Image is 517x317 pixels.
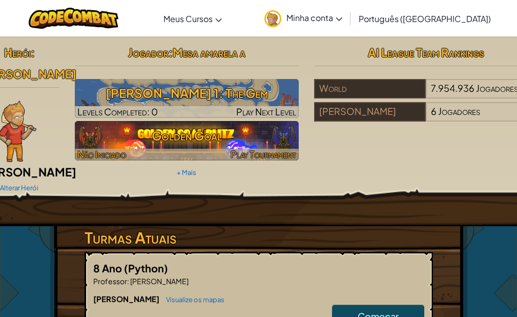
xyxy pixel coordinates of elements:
[314,79,426,98] div: World
[93,294,161,304] span: [PERSON_NAME]
[75,79,299,118] img: JR Nível 1: The Gem
[259,2,347,34] a: Minha conta
[359,13,491,24] span: Português ([GEOGRAPHIC_DATA])
[77,106,158,117] span: Levels Completed: 0
[128,45,169,60] span: Jogador
[158,5,227,32] a: Meus Cursos
[163,13,213,24] span: Meus Cursos
[127,276,129,286] span: :
[264,10,281,27] img: avatar
[368,45,484,60] span: AI League Team Rankings
[77,148,126,160] span: Não Iniciado
[431,105,437,117] span: 6
[75,121,299,160] img: Golden Goal
[75,82,299,105] h3: [PERSON_NAME] 1: The Gem
[75,79,299,118] a: Play Next Level
[85,226,433,249] h3: Turmas Atuais
[93,276,127,286] span: Professor
[169,45,173,60] span: :
[129,276,189,286] span: [PERSON_NAME]
[124,262,168,274] span: (Python)
[75,124,299,147] h3: Golden Goal
[4,45,31,60] span: Herói
[438,105,480,117] span: Jogadores
[431,82,474,94] span: 7.954.936
[173,45,245,60] span: Mesa amarela a
[231,148,296,160] span: Play Tournament
[161,295,224,304] a: Visualize os mapas
[286,12,342,23] span: Minha conta
[354,5,496,32] a: Português ([GEOGRAPHIC_DATA])
[93,262,124,274] span: 8 Ano
[236,106,296,117] span: Play Next Level
[314,102,426,122] div: [PERSON_NAME]
[29,8,118,29] img: CodeCombat logo
[75,121,299,160] a: Golden GoalNão IniciadoPlay Tournament
[177,168,196,176] a: + Mais
[31,45,35,60] span: :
